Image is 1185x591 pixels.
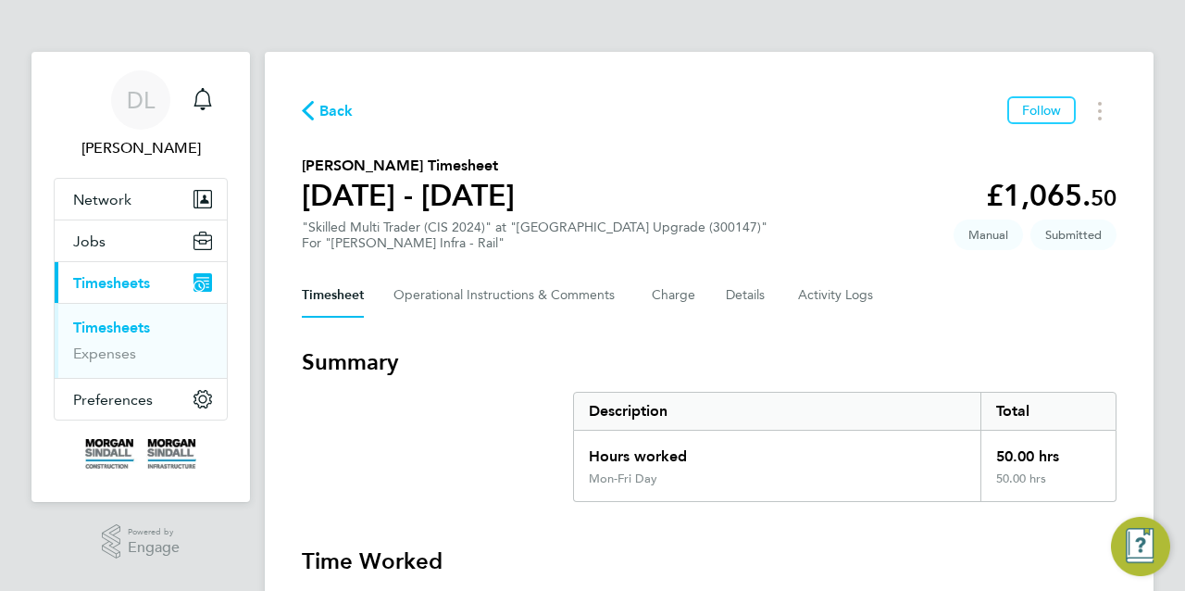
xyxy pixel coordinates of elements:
[319,100,354,122] span: Back
[1091,184,1116,211] span: 50
[55,379,227,420] button: Preferences
[1030,220,1116,250] span: This timesheet is Submitted.
[102,524,181,560] a: Powered byEngage
[302,235,767,251] div: For "[PERSON_NAME] Infra - Rail"
[574,393,980,430] div: Description
[55,262,227,303] button: Timesheets
[302,547,1116,576] h3: Time Worked
[1111,517,1170,576] button: Engage Resource Center
[393,273,622,318] button: Operational Instructions & Comments
[589,472,657,486] div: Mon-Fri Day
[954,220,1023,250] span: This timesheet was manually created.
[574,431,980,472] div: Hours worked
[73,191,131,208] span: Network
[980,393,1116,430] div: Total
[980,472,1116,501] div: 50.00 hrs
[986,178,1116,213] app-decimal: £1,065.
[302,220,767,251] div: "Skilled Multi Trader (CIS 2024)" at "[GEOGRAPHIC_DATA] Upgrade (300147)"
[55,303,227,378] div: Timesheets
[1022,102,1061,119] span: Follow
[31,52,250,502] nav: Main navigation
[302,155,515,177] h2: [PERSON_NAME] Timesheet
[54,137,228,159] span: Damian Liviu
[127,88,155,112] span: DL
[980,431,1116,472] div: 50.00 hrs
[73,345,136,362] a: Expenses
[652,273,696,318] button: Charge
[54,70,228,159] a: DL[PERSON_NAME]
[1007,96,1076,124] button: Follow
[54,439,228,469] a: Go to home page
[302,347,1116,377] h3: Summary
[85,439,196,469] img: morgansindall-logo-retina.png
[302,177,515,214] h1: [DATE] - [DATE]
[302,99,354,122] button: Back
[128,540,180,556] span: Engage
[55,220,227,261] button: Jobs
[128,524,180,540] span: Powered by
[73,319,150,336] a: Timesheets
[302,273,364,318] button: Timesheet
[73,233,106,250] span: Jobs
[73,391,153,409] span: Preferences
[73,274,150,292] span: Timesheets
[55,179,227,220] button: Network
[726,273,768,318] button: Details
[798,273,876,318] button: Activity Logs
[573,392,1116,502] div: Summary
[1083,96,1116,125] button: Timesheets Menu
